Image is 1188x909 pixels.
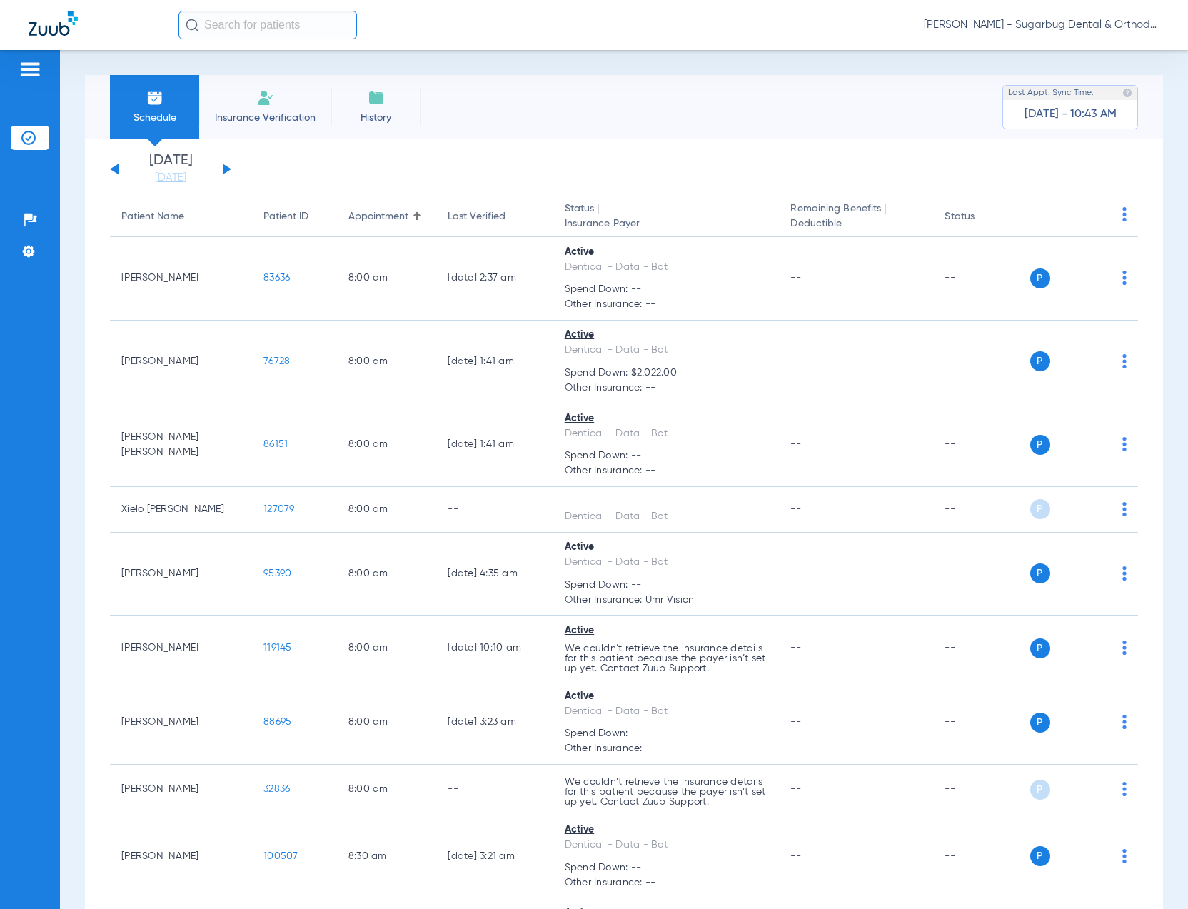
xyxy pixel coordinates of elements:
div: Dentical - Data - Bot [565,343,768,358]
td: -- [933,403,1030,487]
span: P [1030,713,1050,733]
td: Xielo [PERSON_NAME] [110,487,252,533]
span: Other Insurance: -- [565,875,768,890]
div: Active [565,689,768,704]
td: -- [436,487,553,533]
th: Status | [553,197,780,237]
div: Patient ID [263,209,326,224]
span: 88695 [263,717,291,727]
div: Dentical - Data - Bot [565,838,768,853]
iframe: Chat Widget [1117,840,1188,909]
span: Spend Down: -- [565,860,768,875]
img: group-dot-blue.svg [1122,437,1127,451]
img: group-dot-blue.svg [1122,271,1127,285]
div: Active [565,540,768,555]
span: 127079 [263,504,295,514]
td: [DATE] 2:37 AM [436,237,553,321]
span: Schedule [121,111,188,125]
img: filter.svg [1096,207,1110,221]
th: Status [933,197,1030,237]
img: group-dot-blue.svg [1122,641,1127,655]
span: Other Insurance: -- [565,741,768,756]
span: -- [790,784,801,794]
div: Patient Name [121,209,184,224]
td: [DATE] 10:10 AM [436,616,553,681]
td: [PERSON_NAME] [PERSON_NAME] [110,403,252,487]
td: 8:00 AM [337,237,437,321]
td: -- [436,765,553,815]
div: Appointment [348,209,408,224]
span: 83636 [263,273,290,283]
div: Appointment [348,209,426,224]
img: last sync help info [1122,88,1132,98]
span: P [1030,435,1050,455]
span: 95390 [263,568,291,578]
span: P [1030,846,1050,866]
div: Active [565,328,768,343]
span: 100507 [263,851,298,861]
span: P [1030,351,1050,371]
span: [DATE] - 10:43 AM [1025,107,1117,121]
span: 119145 [263,643,292,653]
span: P [1030,499,1050,519]
span: -- [790,356,801,366]
div: Last Verified [448,209,541,224]
div: Active [565,411,768,426]
td: [DATE] 1:41 AM [436,403,553,487]
div: Dentical - Data - Bot [565,260,768,275]
td: -- [933,815,1030,899]
span: Deductible [790,216,922,231]
li: [DATE] [128,154,213,185]
td: [PERSON_NAME] [110,815,252,899]
img: group-dot-blue.svg [1122,782,1127,796]
img: Schedule [146,89,163,106]
td: [PERSON_NAME] [110,681,252,765]
img: group-dot-blue.svg [1122,354,1127,368]
span: -- [790,568,801,578]
div: Dentical - Data - Bot [565,509,768,524]
span: Last Appt. Sync Time: [1008,86,1094,100]
span: [PERSON_NAME] - Sugarbug Dental & Orthodontics [924,18,1159,32]
input: Search for patients [178,11,357,39]
p: We couldn’t retrieve the insurance details for this patient because the payer isn’t set up yet. C... [565,643,768,673]
td: -- [933,487,1030,533]
td: -- [933,237,1030,321]
span: P [1030,780,1050,800]
span: History [342,111,410,125]
span: -- [790,851,801,861]
img: group-dot-blue.svg [1122,715,1127,729]
div: Dentical - Data - Bot [565,555,768,570]
img: Search Icon [186,19,198,31]
td: 8:30 AM [337,815,437,899]
span: P [1030,563,1050,583]
div: Last Verified [448,209,505,224]
span: Other Insurance: Umr Vision [565,593,768,608]
div: Patient ID [263,209,308,224]
span: P [1030,268,1050,288]
span: 76728 [263,356,290,366]
td: [PERSON_NAME] [110,616,252,681]
span: -- [790,439,801,449]
img: group-dot-blue.svg [1122,207,1127,221]
td: [PERSON_NAME] [110,237,252,321]
img: History [368,89,385,106]
td: 8:00 AM [337,533,437,616]
img: Manual Insurance Verification [257,89,274,106]
img: hamburger-icon [19,61,41,78]
td: 8:00 AM [337,403,437,487]
span: -- [790,643,801,653]
span: -- [790,504,801,514]
td: [PERSON_NAME] [110,765,252,815]
td: [DATE] 4:35 AM [436,533,553,616]
td: -- [933,533,1030,616]
span: 32836 [263,784,290,794]
td: 8:00 AM [337,765,437,815]
span: 86151 [263,439,288,449]
td: [DATE] 1:41 AM [436,321,553,404]
div: Dentical - Data - Bot [565,704,768,719]
td: -- [933,616,1030,681]
span: P [1030,638,1050,658]
p: We couldn’t retrieve the insurance details for this patient because the payer isn’t set up yet. C... [565,777,768,807]
div: -- [565,494,768,509]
